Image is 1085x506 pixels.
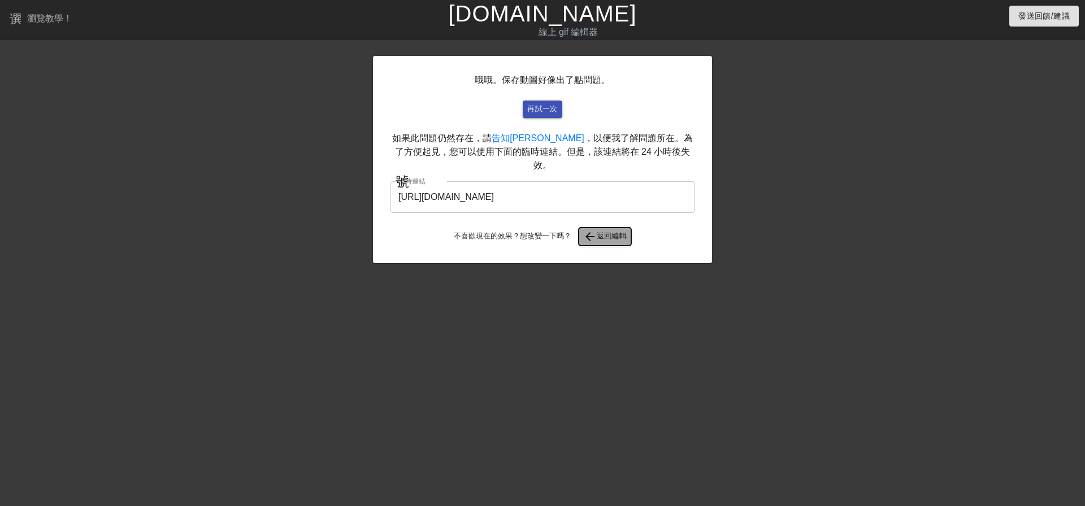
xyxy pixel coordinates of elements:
[9,11,50,24] font: 選單書
[597,232,627,240] font: 返回編輯
[475,75,610,85] font: 哦哦。保存動圖好像出了點問題。
[27,14,72,23] font: 瀏覽教學！
[9,11,72,28] a: 瀏覽教學！
[1018,11,1070,20] font: 發送回饋/建議
[527,104,558,113] font: 再試一次
[395,133,693,170] font: ，以便我了解問題所在。為了方便起見，您可以使用下面的臨時連結。但是，該連結將在 24 小時後失效。
[1009,6,1079,27] button: 發送回饋/建議
[523,101,562,118] button: 再試一次
[390,181,695,213] input: 裸
[492,133,584,143] a: 告知[PERSON_NAME]
[539,27,598,37] font: 線上 gif 編輯器
[448,1,636,26] a: [DOMAIN_NAME]
[579,228,632,246] button: 返回編輯
[392,133,492,143] font: 如果此問題仍然存在，請
[454,232,571,240] font: 不喜歡現在的效果？想改變一下嗎？
[583,230,597,243] font: arrow_back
